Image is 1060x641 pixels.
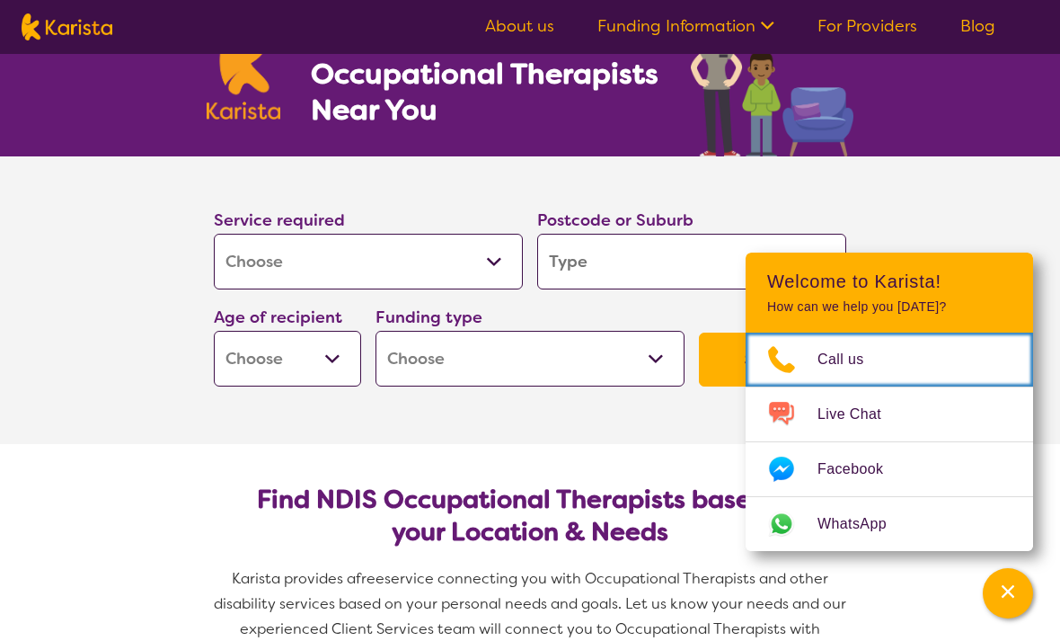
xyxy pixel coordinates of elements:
[228,484,832,548] h2: Find NDIS Occupational Therapists based on your Location & Needs
[746,333,1033,551] ul: Choose channel
[232,569,356,588] span: Karista provides a
[983,568,1033,619] button: Channel Menu
[214,307,342,328] label: Age of recipient
[960,15,995,37] a: Blog
[356,569,384,588] span: free
[214,209,345,231] label: Service required
[537,209,693,231] label: Postcode or Suburb
[22,13,112,40] img: Karista logo
[817,456,905,483] span: Facebook
[375,307,482,328] label: Funding type
[537,234,846,289] input: Type
[817,401,903,428] span: Live Chat
[485,15,554,37] a: About us
[817,15,917,37] a: For Providers
[746,253,1033,551] div: Channel Menu
[699,333,846,387] button: Search
[746,497,1033,551] a: Web link opens in a new tab.
[767,299,1011,315] p: How can we help you [DATE]?
[207,22,280,120] img: Karista logo
[311,20,660,128] h1: Search NDIS Occupational Therapists Near You
[767,271,1011,292] h2: Welcome to Karista!
[817,511,908,538] span: WhatsApp
[597,15,774,37] a: Funding Information
[817,346,886,373] span: Call us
